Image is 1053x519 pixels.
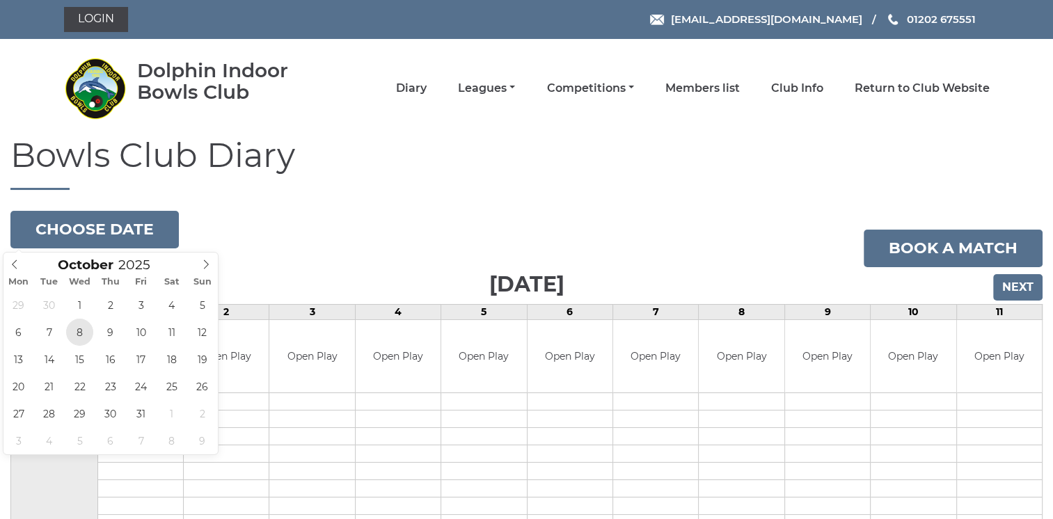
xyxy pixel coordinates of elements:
[183,304,269,319] td: 2
[5,427,32,454] span: November 3, 2025
[66,319,93,346] span: October 8, 2025
[355,304,441,319] td: 4
[784,304,870,319] td: 9
[158,346,185,373] span: October 18, 2025
[95,278,126,287] span: Thu
[5,400,32,427] span: October 27, 2025
[189,427,216,454] span: November 9, 2025
[396,81,427,96] a: Diary
[5,346,32,373] span: October 13, 2025
[5,319,32,346] span: October 6, 2025
[97,373,124,400] span: October 23, 2025
[97,292,124,319] span: October 2, 2025
[189,346,216,373] span: October 19, 2025
[864,230,1043,267] a: Book a match
[66,346,93,373] span: October 15, 2025
[5,292,32,319] span: September 29, 2025
[158,319,185,346] span: October 11, 2025
[127,346,155,373] span: October 17, 2025
[127,400,155,427] span: October 31, 2025
[10,211,179,248] button: Choose date
[35,319,63,346] span: October 7, 2025
[665,81,740,96] a: Members list
[158,400,185,427] span: November 1, 2025
[5,373,32,400] span: October 20, 2025
[269,320,354,393] td: Open Play
[613,320,698,393] td: Open Play
[58,259,113,272] span: Scroll to increment
[957,320,1043,393] td: Open Play
[35,346,63,373] span: October 14, 2025
[993,274,1043,301] input: Next
[137,60,328,103] div: Dolphin Indoor Bowls Club
[127,373,155,400] span: October 24, 2025
[189,373,216,400] span: October 26, 2025
[612,304,698,319] td: 7
[699,304,784,319] td: 8
[269,304,355,319] td: 3
[97,400,124,427] span: October 30, 2025
[126,278,157,287] span: Fri
[441,304,527,319] td: 5
[527,304,612,319] td: 6
[97,319,124,346] span: October 9, 2025
[127,292,155,319] span: October 3, 2025
[771,81,823,96] a: Club Info
[66,400,93,427] span: October 29, 2025
[906,13,975,26] span: 01202 675551
[35,292,63,319] span: September 30, 2025
[785,320,870,393] td: Open Play
[66,292,93,319] span: October 1, 2025
[35,373,63,400] span: October 21, 2025
[356,320,441,393] td: Open Play
[650,15,664,25] img: Email
[35,400,63,427] span: October 28, 2025
[189,400,216,427] span: November 2, 2025
[127,427,155,454] span: November 7, 2025
[187,278,218,287] span: Sun
[158,292,185,319] span: October 4, 2025
[189,292,216,319] span: October 5, 2025
[189,319,216,346] span: October 12, 2025
[113,257,168,273] input: Scroll to increment
[66,427,93,454] span: November 5, 2025
[157,278,187,287] span: Sat
[158,373,185,400] span: October 25, 2025
[65,278,95,287] span: Wed
[528,320,612,393] td: Open Play
[158,427,185,454] span: November 8, 2025
[886,11,975,27] a: Phone us 01202 675551
[64,7,128,32] a: Login
[956,304,1043,319] td: 11
[127,319,155,346] span: October 10, 2025
[871,304,956,319] td: 10
[66,373,93,400] span: October 22, 2025
[35,427,63,454] span: November 4, 2025
[97,346,124,373] span: October 16, 2025
[888,14,898,25] img: Phone us
[871,320,956,393] td: Open Play
[699,320,784,393] td: Open Play
[458,81,515,96] a: Leagues
[546,81,633,96] a: Competitions
[441,320,526,393] td: Open Play
[670,13,862,26] span: [EMAIL_ADDRESS][DOMAIN_NAME]
[855,81,990,96] a: Return to Club Website
[97,427,124,454] span: November 6, 2025
[64,57,127,120] img: Dolphin Indoor Bowls Club
[34,278,65,287] span: Tue
[3,278,34,287] span: Mon
[10,137,1043,190] h1: Bowls Club Diary
[650,11,862,27] a: Email [EMAIL_ADDRESS][DOMAIN_NAME]
[184,320,269,393] td: Open Play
